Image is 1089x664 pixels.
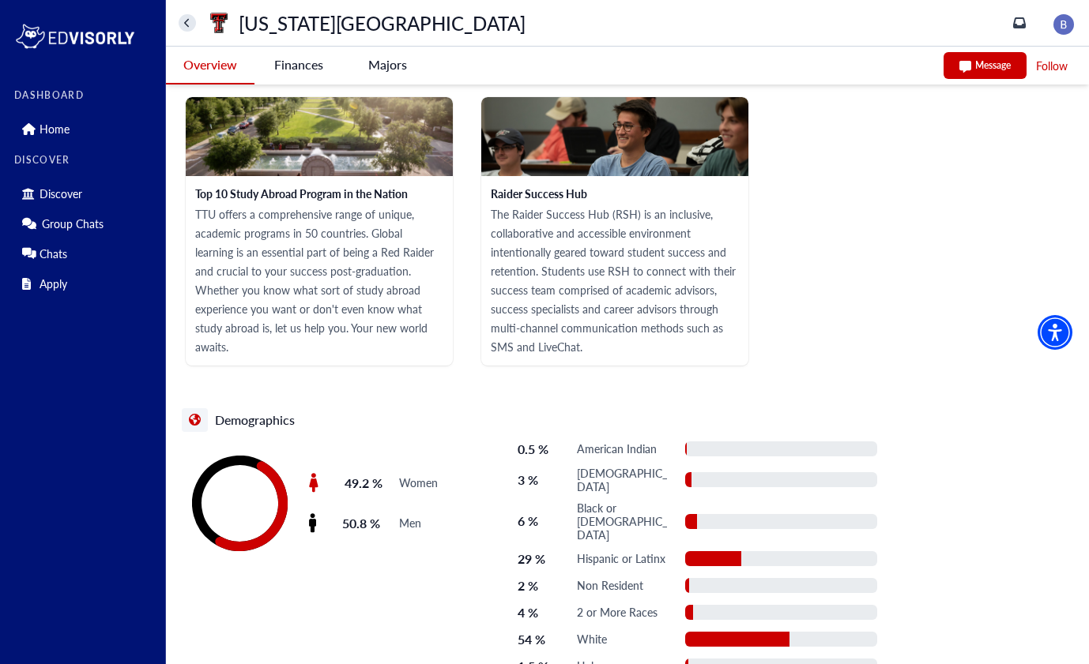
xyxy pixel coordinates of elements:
div: 54 % [518,630,557,649]
button: Finances [254,47,343,83]
img: universityName [206,10,232,36]
div: 6 % [518,512,557,531]
button: Message [944,52,1027,79]
span: Women [399,476,439,490]
p: 2 or More Races [577,606,669,619]
button: Follow [1034,56,1069,76]
label: DISCOVER [14,155,156,166]
p: Group Chats [42,217,104,231]
img: logo [14,21,136,52]
p: TTU offers a comprehensive range of unique, academic programs in 50 countries. Global learning is... [195,204,443,356]
p: Home [40,122,70,136]
div: 0.5 % [518,440,557,459]
label: DASHBOARD [14,90,156,101]
div: 3 % [518,471,557,490]
div: Discover [14,181,156,206]
div: 29 % [518,550,557,568]
img: Picture of the noteworthy program [481,97,748,176]
div: Group Chats [14,211,156,236]
svg: 0 [192,456,288,551]
button: Majors [343,47,431,83]
div: Apply [14,271,156,296]
div: 4 % [518,603,557,622]
p: American Indian [577,442,669,456]
div: 2 % [518,576,557,595]
p: Black or [DEMOGRAPHIC_DATA] [577,501,669,542]
img: Picture of the noteworthy program [186,97,453,176]
span: 50.8 % [342,514,382,533]
p: Hispanic or Latinx [577,552,669,565]
h5: Raider Success Hub [491,186,739,201]
span: 49.2 % [345,474,382,493]
p: [US_STATE][GEOGRAPHIC_DATA] [239,14,526,32]
button: home [179,14,196,32]
button: Overview [166,47,254,84]
p: Discover [40,187,82,201]
h5: Top 10 Study Abroad Program in the Nation [195,186,443,201]
div: Home [14,116,156,141]
a: inbox [1013,17,1026,29]
img: image [1053,14,1074,35]
p: [DEMOGRAPHIC_DATA] [577,467,669,493]
p: The Raider Success Hub (RSH) is an inclusive, collaborative and accessible environment intentiona... [491,204,739,356]
p: Non Resident [577,579,669,592]
div: Accessibility Menu [1038,315,1072,350]
div: Chats [14,241,156,266]
h5: Demographics [215,411,295,429]
p: Apply [40,277,67,291]
p: Chats [40,247,67,261]
span: Men [399,516,439,530]
p: White [577,632,669,646]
